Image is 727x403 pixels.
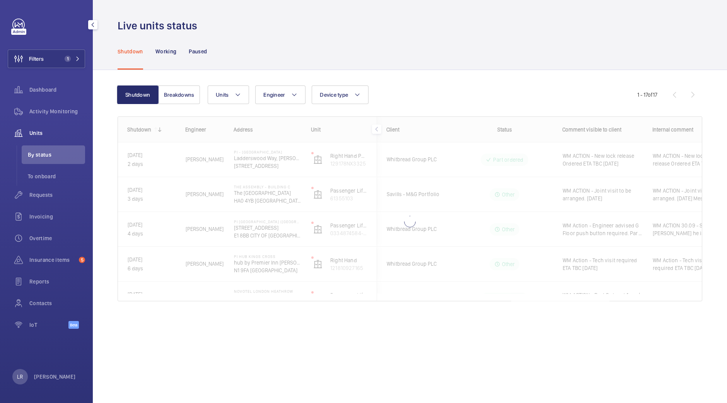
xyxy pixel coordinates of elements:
[29,129,85,137] span: Units
[189,48,207,55] p: Paused
[158,85,200,104] button: Breakdowns
[79,257,85,263] span: 5
[255,85,305,104] button: Engineer
[29,278,85,285] span: Reports
[648,92,653,98] span: of
[118,48,143,55] p: Shutdown
[312,85,369,104] button: Device type
[17,373,23,381] p: LR
[155,48,176,55] p: Working
[29,256,76,264] span: Insurance items
[29,213,85,220] span: Invoicing
[263,92,285,98] span: Engineer
[65,56,71,62] span: 1
[68,321,79,329] span: Beta
[208,85,249,104] button: Units
[29,321,68,329] span: IoT
[29,191,85,199] span: Requests
[637,92,657,97] span: 1 - 17 17
[118,19,202,33] h1: Live units status
[28,151,85,159] span: By status
[34,373,76,381] p: [PERSON_NAME]
[320,92,348,98] span: Device type
[216,92,229,98] span: Units
[29,86,85,94] span: Dashboard
[29,234,85,242] span: Overtime
[29,299,85,307] span: Contacts
[117,85,159,104] button: Shutdown
[28,172,85,180] span: To onboard
[8,50,85,68] button: Filters1
[29,108,85,115] span: Activity Monitoring
[29,55,44,63] span: Filters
